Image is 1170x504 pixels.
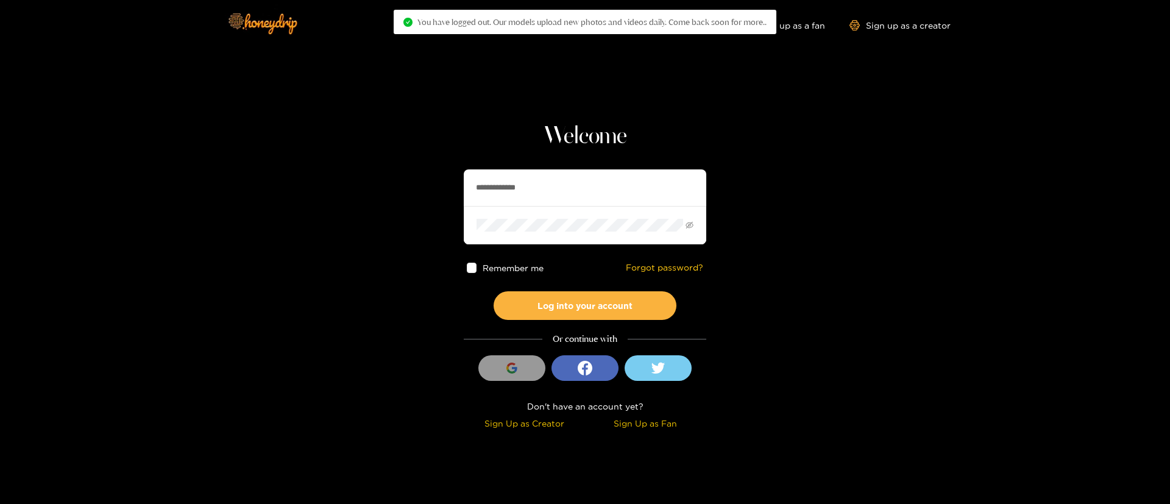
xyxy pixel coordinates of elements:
div: Or continue with [464,332,706,346]
h1: Welcome [464,122,706,151]
a: Sign up as a fan [742,20,825,30]
a: Sign up as a creator [849,20,951,30]
span: check-circle [403,18,413,27]
div: Don't have an account yet? [464,399,706,413]
div: Sign Up as Creator [467,416,582,430]
span: You have logged out. Our models upload new photos and videos daily. Come back soon for more.. [417,17,767,27]
div: Sign Up as Fan [588,416,703,430]
a: Forgot password? [626,263,703,273]
span: eye-invisible [686,221,693,229]
button: Log into your account [494,291,676,320]
span: Remember me [483,263,544,272]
